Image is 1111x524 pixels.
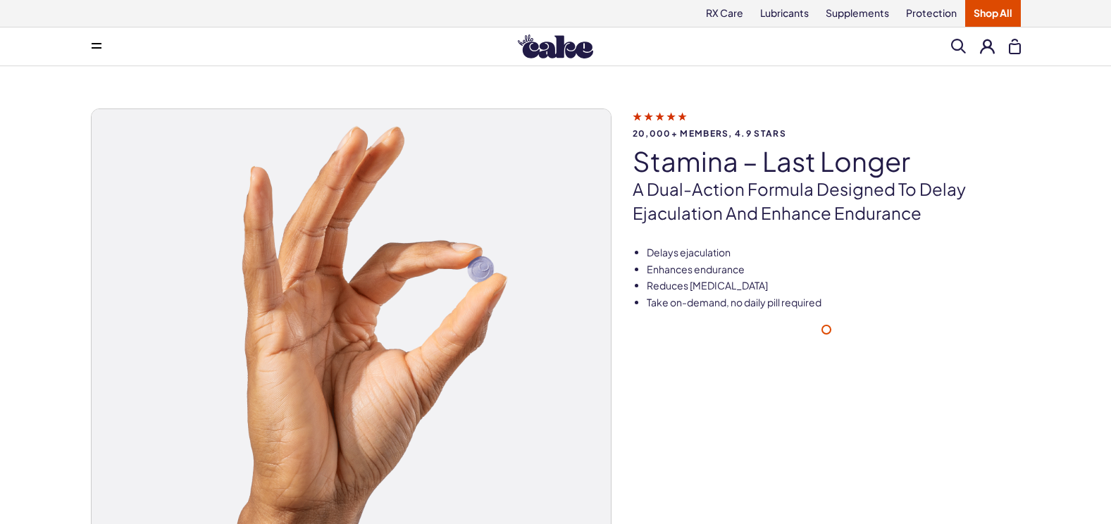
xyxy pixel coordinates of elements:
[518,35,593,58] img: Hello Cake
[633,146,1021,176] h1: Stamina – Last Longer
[647,279,1021,293] li: Reduces [MEDICAL_DATA]
[633,110,1021,138] a: 20,000+ members, 4.9 stars
[647,263,1021,277] li: Enhances endurance
[633,129,1021,138] span: 20,000+ members, 4.9 stars
[633,177,1021,225] p: A dual-action formula designed to delay ejaculation and enhance endurance
[647,296,1021,310] li: Take on-demand, no daily pill required
[647,246,1021,260] li: Delays ejaculation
